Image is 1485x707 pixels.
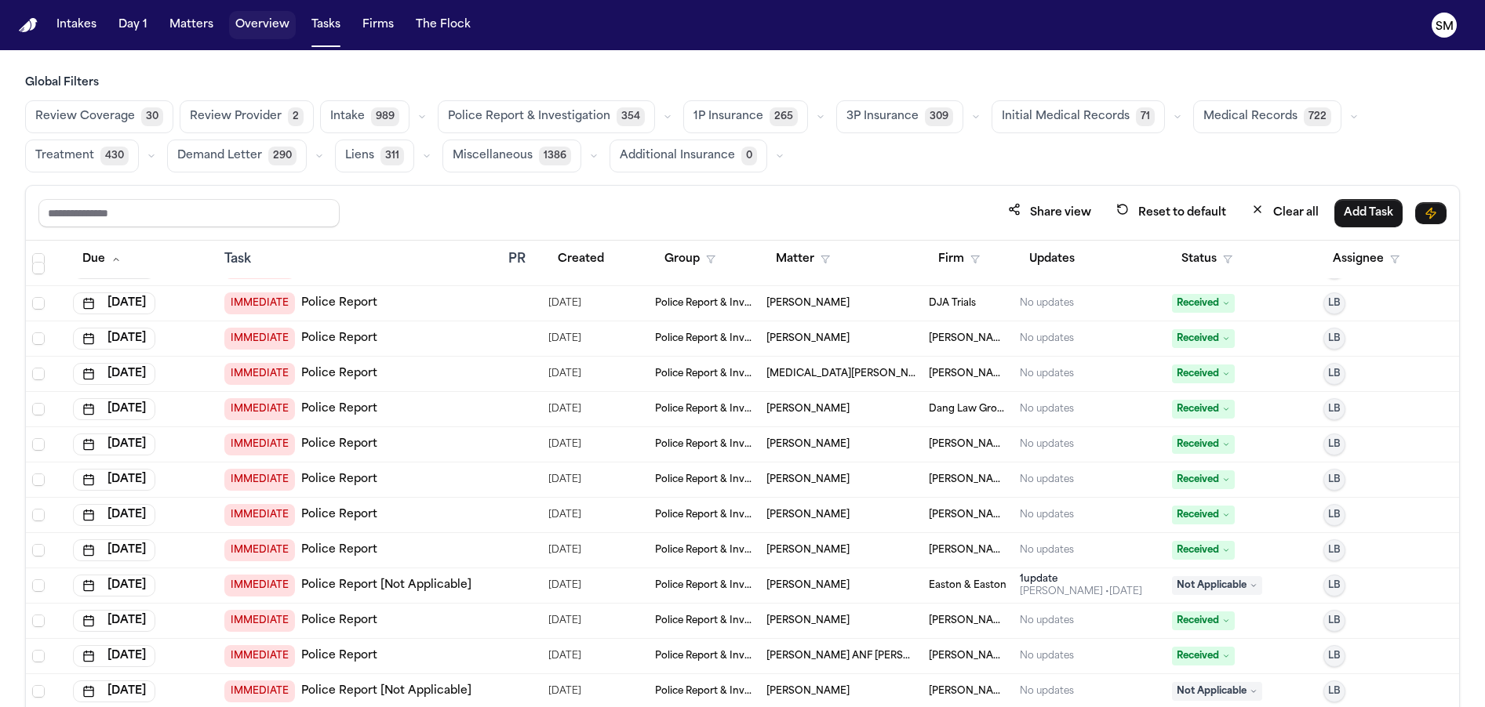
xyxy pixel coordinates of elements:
[508,250,537,269] div: PR
[371,107,399,126] span: 989
[25,140,139,172] button: Treatment430
[929,297,976,310] span: DJA Trials
[25,75,1460,91] h3: Global Filters
[32,262,45,274] span: Select row
[73,328,155,350] button: [DATE]
[766,685,850,698] span: Anthony Boettger
[929,368,1007,380] span: Beck & Beck
[1172,245,1242,274] button: Status
[1323,680,1345,702] button: LB
[1323,539,1345,561] button: LB
[1020,473,1074,486] div: No updates
[1328,509,1341,521] span: LB
[655,297,754,310] span: Police Report & Investigation
[73,398,155,420] button: [DATE]
[655,403,754,415] span: Police Report & Investigation
[224,504,295,526] span: IMMEDIATE
[1323,645,1345,667] button: LB
[112,11,154,39] a: Day 1
[1242,198,1328,227] button: Clear all
[301,683,471,699] a: Police Report [Not Applicable]
[32,253,45,266] span: Select all
[224,645,295,667] span: IMMEDIATE
[548,539,581,561] span: 8/21/2025, 1:39:29 PM
[1323,398,1345,420] button: LB
[305,11,347,39] a: Tasks
[301,331,377,346] a: Police Report
[301,366,377,382] a: Police Report
[929,579,1006,592] span: Easton & Easton
[1323,433,1345,455] button: LB
[409,11,477,39] button: The Flock
[655,332,754,345] span: Police Report & Investigation
[620,148,735,164] span: Additional Insurance
[380,147,404,165] span: 311
[356,11,400,39] a: Firms
[1328,297,1341,310] span: LB
[766,332,850,345] span: Alexis Brooks
[320,100,409,133] button: Intake989
[548,504,581,526] span: 8/21/2025, 1:39:16 PM
[301,401,377,417] a: Police Report
[1020,297,1074,310] div: No updates
[929,544,1007,557] span: Beck & Beck
[929,685,1007,698] span: Beck & Beck
[655,685,754,698] span: Police Report & Investigation
[1020,509,1074,521] div: No updates
[32,650,45,662] span: Select row
[655,473,754,486] span: Police Report & Investigation
[1203,109,1298,125] span: Medical Records
[1323,292,1345,314] button: LB
[741,147,757,165] span: 0
[1020,438,1074,451] div: No updates
[1328,579,1341,592] span: LB
[1172,329,1235,348] span: Received
[1193,100,1341,133] button: Medical Records722
[766,438,850,451] span: Amanda Newell
[548,469,581,491] span: 8/21/2025, 1:39:27 PM
[268,147,297,165] span: 290
[224,610,295,632] span: IMMEDIATE
[1172,400,1235,419] span: Received
[73,363,155,385] button: [DATE]
[539,147,571,165] span: 1386
[1020,573,1142,586] div: 1 update
[548,363,581,385] span: 8/21/2025, 1:39:11 PM
[301,648,377,664] a: Police Report
[766,403,850,415] span: Alveiro Torrado Gomez
[301,507,377,523] a: Police Report
[929,473,1007,486] span: Beck & Beck
[1328,368,1341,380] span: LB
[32,403,45,415] span: Select row
[224,398,295,420] span: IMMEDIATE
[32,473,45,486] span: Select row
[1172,647,1235,665] span: Received
[1323,245,1409,274] button: Assignee
[548,433,581,455] span: 8/21/2025, 1:39:12 PM
[32,368,45,380] span: Select row
[1020,586,1142,598] div: Last updated by Julia Forza at 9/9/2025, 1:43:08 PM
[301,613,377,629] a: Police Report
[190,109,282,125] span: Review Provider
[25,100,173,133] button: Review Coverage30
[929,403,1007,415] span: Dang Law Group
[999,198,1101,227] button: Share view
[929,245,989,274] button: Firm
[929,650,1007,662] span: Mohamed K Ahmed
[438,100,655,133] button: Police Report & Investigation354
[929,438,1007,451] span: Beck & Beck
[1020,650,1074,662] div: No updates
[1328,650,1341,662] span: LB
[548,610,581,632] span: 8/21/2025, 1:39:27 PM
[180,100,314,133] button: Review Provider2
[301,542,377,558] a: Police Report
[73,504,155,526] button: [DATE]
[73,469,155,491] button: [DATE]
[229,11,296,39] a: Overview
[32,438,45,451] span: Select row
